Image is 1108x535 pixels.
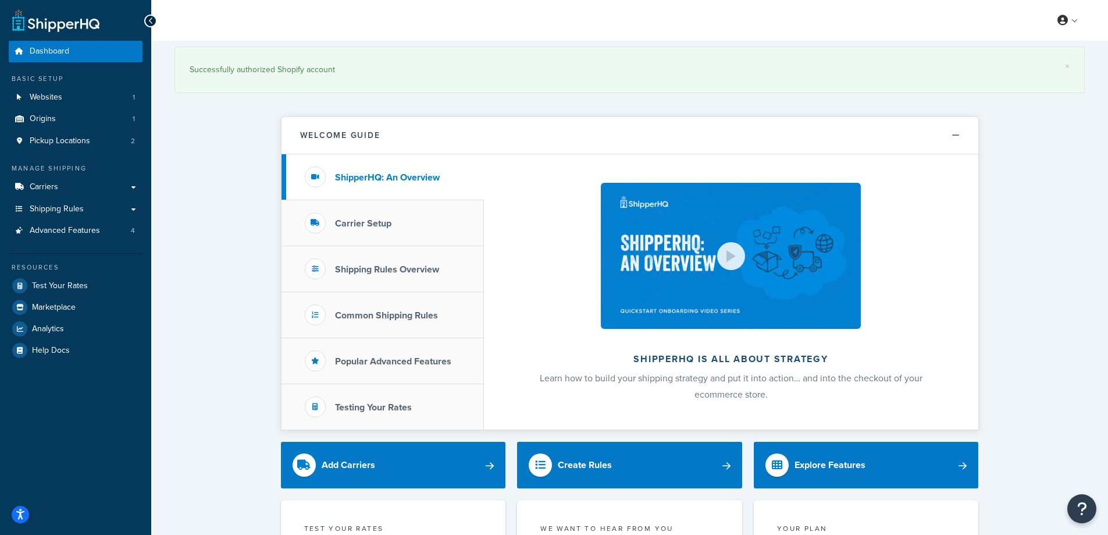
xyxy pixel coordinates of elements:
h3: Popular Advanced Features [335,356,451,367]
a: × [1065,62,1070,71]
div: Successfully authorized Shopify account [190,62,1070,78]
span: 2 [131,136,135,146]
a: Websites1 [9,87,142,108]
h2: Welcome Guide [300,131,380,140]
h3: Testing Your Rates [335,402,412,413]
span: Pickup Locations [30,136,90,146]
a: Test Your Rates [9,275,142,296]
h3: Shipping Rules Overview [335,264,439,275]
div: Create Rules [558,457,612,473]
span: Help Docs [32,346,70,356]
span: Dashboard [30,47,69,56]
a: Advanced Features4 [9,220,142,242]
span: 4 [131,226,135,236]
span: Learn how to build your shipping strategy and put it into action… and into the checkout of your e... [540,371,922,401]
button: Open Resource Center [1067,494,1096,523]
a: Carriers [9,176,142,198]
h3: ShipperHQ: An Overview [335,172,440,183]
span: 1 [133,114,135,124]
p: we want to hear from you [540,523,719,534]
span: Advanced Features [30,226,100,236]
li: Advanced Features [9,220,142,242]
div: Resources [9,263,142,272]
a: Analytics [9,318,142,339]
div: Basic Setup [9,74,142,84]
li: Pickup Locations [9,130,142,152]
a: Create Rules [517,442,742,488]
a: Help Docs [9,340,142,361]
span: Test Your Rates [32,281,88,291]
div: Explore Features [795,457,865,473]
a: Pickup Locations2 [9,130,142,152]
span: Marketplace [32,303,76,313]
a: Marketplace [9,297,142,318]
h3: Carrier Setup [335,218,391,229]
div: Manage Shipping [9,164,142,173]
a: Dashboard [9,41,142,62]
div: Add Carriers [322,457,375,473]
span: Carriers [30,182,58,192]
a: Shipping Rules [9,199,142,220]
li: Websites [9,87,142,108]
a: Origins1 [9,108,142,130]
a: Add Carriers [281,442,506,488]
img: ShipperHQ is all about strategy [601,183,860,329]
a: Explore Features [754,442,979,488]
span: Websites [30,93,62,102]
li: Origins [9,108,142,130]
span: Origins [30,114,56,124]
span: 1 [133,93,135,102]
h2: ShipperHQ is all about strategy [515,354,947,364]
span: Shipping Rules [30,204,84,214]
button: Welcome Guide [282,117,978,154]
h3: Common Shipping Rules [335,310,438,321]
span: Analytics [32,324,64,334]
